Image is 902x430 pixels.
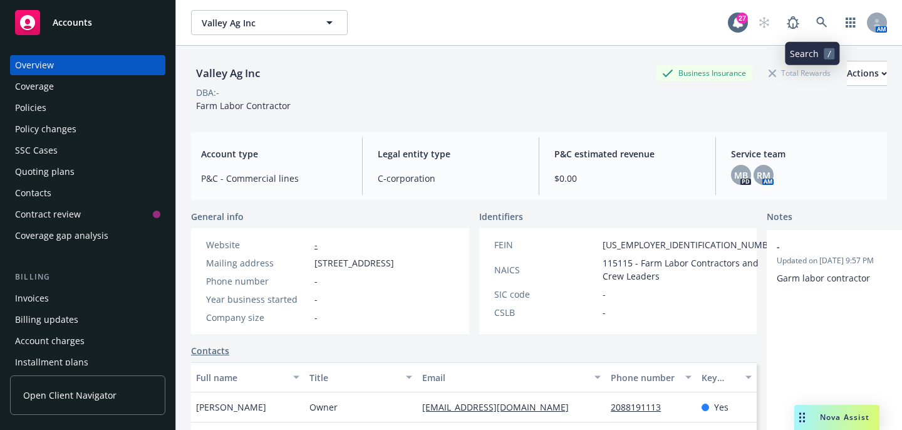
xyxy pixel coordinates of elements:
[752,10,777,35] a: Start snowing
[603,256,782,283] span: 115115 - Farm Labor Contractors and Crew Leaders
[53,18,92,28] span: Accounts
[606,362,696,392] button: Phone number
[196,100,291,112] span: Farm Labor Contractor
[762,65,837,81] div: Total Rewards
[847,61,887,85] div: Actions
[731,147,877,160] span: Service team
[10,331,165,351] a: Account charges
[314,293,318,306] span: -
[611,401,671,413] a: 2088191113
[10,204,165,224] a: Contract review
[697,362,757,392] button: Key contact
[702,371,738,384] div: Key contact
[304,362,418,392] button: Title
[10,288,165,308] a: Invoices
[10,310,165,330] a: Billing updates
[494,238,598,251] div: FEIN
[201,172,347,185] span: P&C - Commercial lines
[191,65,265,81] div: Valley Ag Inc
[603,306,606,319] span: -
[201,147,347,160] span: Account type
[314,239,318,251] a: -
[206,256,309,270] div: Mailing address
[10,183,165,203] a: Contacts
[554,147,700,160] span: P&C estimated revenue
[15,183,51,203] div: Contacts
[191,210,244,223] span: General info
[777,272,870,284] span: Garm labor contractor
[494,288,598,301] div: SIC code
[378,147,524,160] span: Legal entity type
[417,362,606,392] button: Email
[15,98,46,118] div: Policies
[10,226,165,246] a: Coverage gap analysis
[15,55,54,75] div: Overview
[10,162,165,182] a: Quoting plans
[10,76,165,97] a: Coverage
[206,275,309,288] div: Phone number
[191,344,229,357] a: Contacts
[611,371,677,384] div: Phone number
[206,311,309,324] div: Company size
[206,238,309,251] div: Website
[603,238,782,251] span: [US_EMPLOYER_IDENTIFICATION_NUMBER]
[15,226,108,246] div: Coverage gap analysis
[15,288,49,308] div: Invoices
[202,16,310,29] span: Valley Ag Inc
[206,293,309,306] div: Year business started
[479,210,523,223] span: Identifiers
[314,311,318,324] span: -
[15,204,81,224] div: Contract review
[314,275,318,288] span: -
[15,119,76,139] div: Policy changes
[10,271,165,283] div: Billing
[10,55,165,75] a: Overview
[737,13,748,24] div: 27
[196,401,266,414] span: [PERSON_NAME]
[422,371,587,384] div: Email
[378,172,524,185] span: C-corporation
[809,10,834,35] a: Search
[494,306,598,319] div: CSLB
[847,61,887,86] button: Actions
[794,405,810,430] div: Drag to move
[422,401,579,413] a: [EMAIL_ADDRESS][DOMAIN_NAME]
[794,405,879,430] button: Nova Assist
[734,169,748,182] span: MB
[494,263,598,276] div: NAICS
[196,86,219,99] div: DBA: -
[10,98,165,118] a: Policies
[10,140,165,160] a: SSC Cases
[15,352,88,372] div: Installment plans
[757,169,770,182] span: RM
[196,371,286,384] div: Full name
[15,162,75,182] div: Quoting plans
[10,119,165,139] a: Policy changes
[820,412,869,422] span: Nova Assist
[15,310,78,330] div: Billing updates
[554,172,700,185] span: $0.00
[714,401,728,414] span: Yes
[191,10,348,35] button: Valley Ag Inc
[15,140,58,160] div: SSC Cases
[780,10,806,35] a: Report a Bug
[23,389,117,402] span: Open Client Navigator
[309,371,399,384] div: Title
[10,5,165,40] a: Accounts
[603,288,606,301] span: -
[10,352,165,372] a: Installment plans
[191,362,304,392] button: Full name
[767,210,792,225] span: Notes
[15,76,54,97] div: Coverage
[15,331,85,351] div: Account charges
[309,401,338,414] span: Owner
[838,10,863,35] a: Switch app
[314,256,394,270] span: [STREET_ADDRESS]
[656,65,752,81] div: Business Insurance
